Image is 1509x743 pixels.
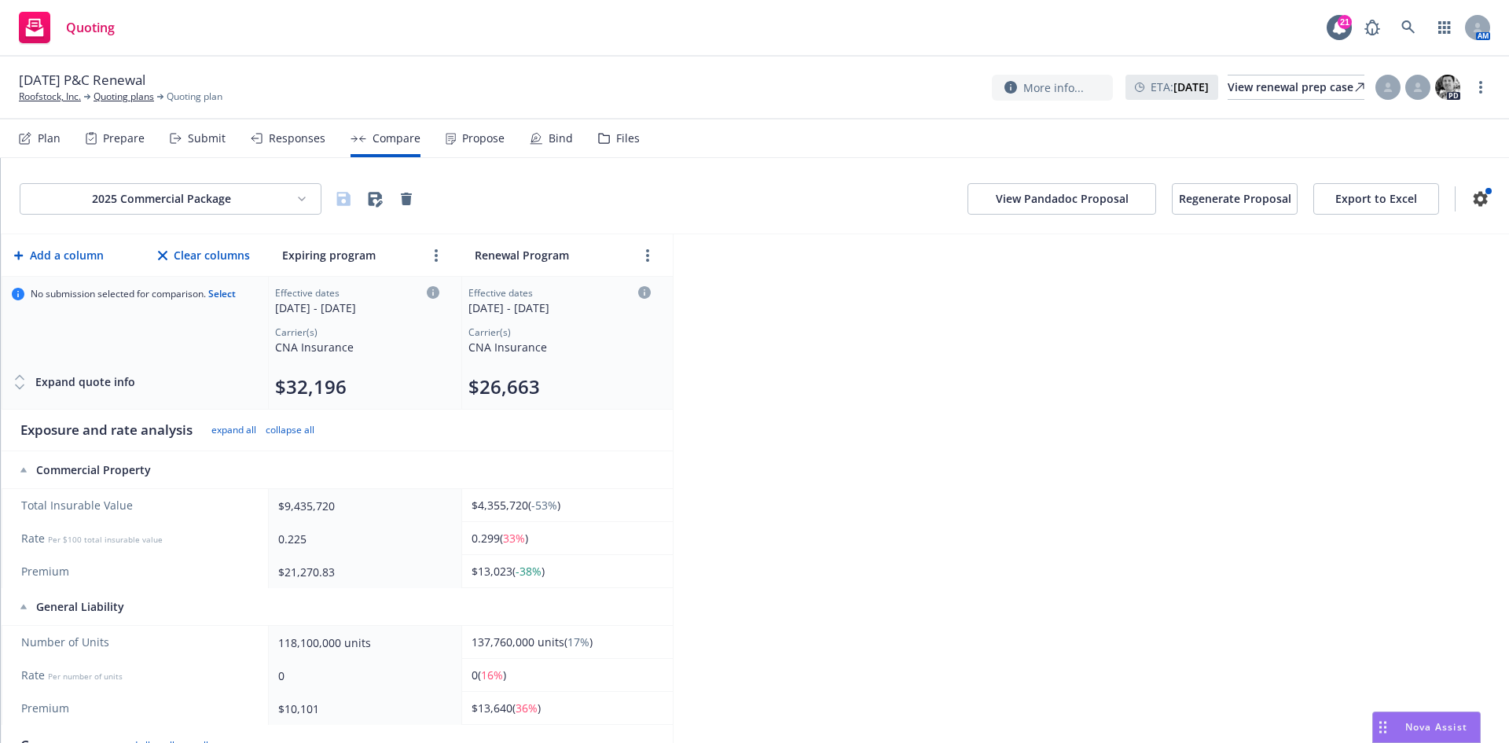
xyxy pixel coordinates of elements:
button: Clear columns [155,240,253,271]
span: 17% [567,634,589,649]
span: $13,640 ( ) [472,701,541,715]
div: [DATE] - [DATE] [468,300,651,316]
img: photo [1435,75,1460,100]
div: 2025 Commercial Package [33,191,289,207]
a: View renewal prep case [1228,75,1364,100]
span: Premium [21,701,252,716]
span: 16% [481,668,503,682]
span: 0.299 ( ) [472,531,528,546]
button: Nova Assist [1372,712,1481,743]
div: 0.225 [278,531,446,547]
div: CNA Insurance [468,339,651,355]
input: Renewal Program [471,244,632,267]
span: Rate [21,531,252,546]
input: Expiring program [278,244,420,267]
span: 0 ( ) [472,668,506,682]
div: Prepare [103,132,145,145]
span: Per number of units [48,671,123,682]
a: more [427,246,446,265]
span: No submission selected for comparison. [31,288,236,300]
div: Total premium (click to edit billing info) [468,374,651,399]
button: $26,663 [468,374,540,399]
button: expand all [211,424,256,436]
div: View renewal prep case [1228,75,1364,99]
a: Report a Bug [1357,12,1388,43]
div: Commercial Property [20,462,253,478]
div: [DATE] - [DATE] [275,300,439,316]
div: Plan [38,132,61,145]
div: 118,100,000 units [278,634,446,651]
button: View Pandadoc Proposal [967,183,1156,215]
div: Exposure and rate analysis [20,421,193,440]
div: General Liability [20,599,253,615]
div: Bind [549,132,573,145]
button: collapse all [266,424,314,436]
span: -38% [516,564,542,579]
button: Export to Excel [1313,183,1439,215]
div: Carrier(s) [468,326,651,339]
span: Total Insurable Value [21,498,252,513]
span: $13,023 ( ) [472,564,545,579]
div: Carrier(s) [275,326,439,339]
div: Propose [462,132,505,145]
button: 2025 Commercial Package [20,183,321,215]
span: Quoting [66,21,115,34]
span: Quoting plan [167,90,222,104]
span: 33% [503,531,525,546]
span: ETA : [1151,79,1209,95]
button: Add a column [11,240,107,271]
button: More info... [992,75,1113,101]
span: Per $100 total insurable value [48,534,163,545]
a: Roofstock, Inc. [19,90,81,104]
div: Effective dates [275,286,439,300]
span: Nova Assist [1405,720,1467,734]
div: Effective dates [468,286,651,300]
div: $10,101 [278,701,446,717]
span: Rate [21,668,252,683]
a: more [638,246,657,265]
div: Responses [269,132,325,145]
button: $32,196 [275,374,347,399]
strong: [DATE] [1173,79,1209,94]
button: Regenerate Proposal [1172,183,1298,215]
div: $21,270.83 [278,564,446,580]
a: more [1471,78,1490,97]
div: $9,435,720 [278,498,446,514]
a: Switch app [1429,12,1460,43]
button: Expand quote info [12,366,135,398]
div: Click to edit column carrier quote details [468,286,651,316]
span: [DATE] P&C Renewal [19,71,145,90]
span: 137,760,000 units ( ) [472,634,593,649]
span: -53% [531,498,557,513]
a: Quoting plans [94,90,154,104]
span: More info... [1023,79,1084,96]
div: Compare [373,132,420,145]
div: Total premium (click to edit billing info) [275,374,439,399]
div: Drag to move [1373,712,1393,742]
div: CNA Insurance [275,339,439,355]
div: Submit [188,132,226,145]
span: Number of Units [21,634,252,650]
span: 36% [516,701,538,715]
a: Quoting [13,6,121,50]
span: $4,355,720 ( ) [472,498,560,513]
div: 21 [1338,15,1352,29]
div: 0 [278,668,446,684]
div: Files [616,132,640,145]
span: Premium [21,564,252,579]
a: Search [1393,12,1424,43]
